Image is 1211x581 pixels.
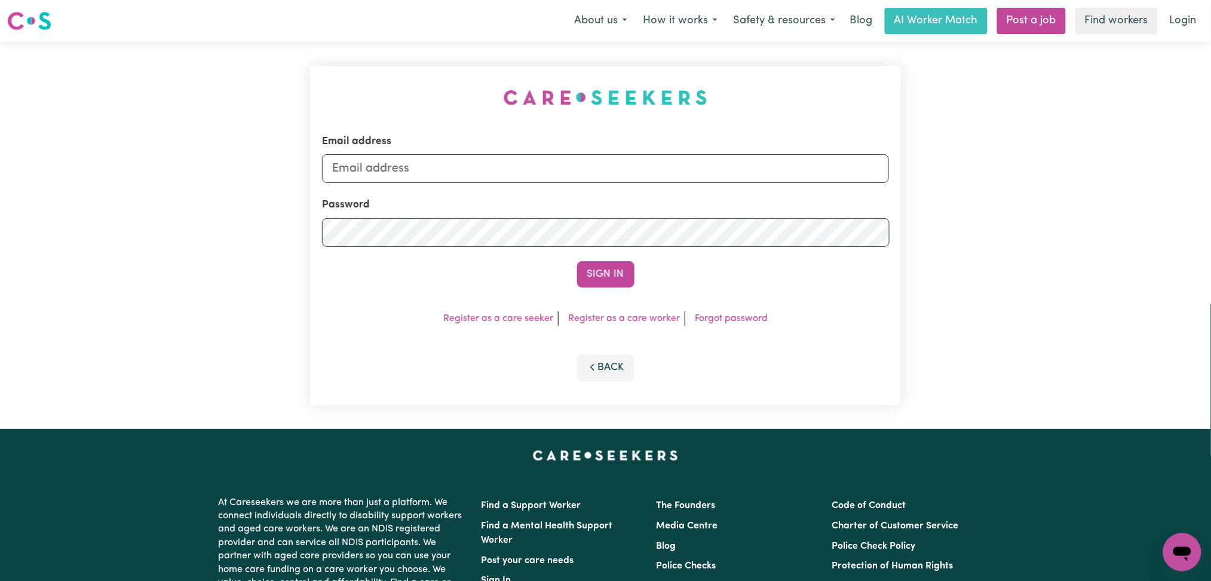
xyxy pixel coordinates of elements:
[885,8,988,34] a: AI Worker Match
[482,521,613,545] a: Find a Mental Health Support Worker
[725,8,843,33] button: Safety & resources
[322,134,391,149] label: Email address
[1163,8,1204,34] a: Login
[566,8,635,33] button: About us
[322,197,370,213] label: Password
[443,314,553,323] a: Register as a care seeker
[843,8,880,34] a: Blog
[577,261,634,288] button: Sign In
[657,542,676,551] a: Blog
[568,314,680,323] a: Register as a care worker
[832,521,958,531] a: Charter of Customer Service
[7,10,51,32] img: Careseekers logo
[657,521,718,531] a: Media Centre
[695,314,768,323] a: Forgot password
[7,7,51,35] a: Careseekers logo
[577,354,634,381] button: Back
[322,154,890,183] input: Email address
[533,451,678,460] a: Careseekers home page
[1163,533,1201,571] iframe: Button to launch messaging window
[482,501,581,510] a: Find a Support Worker
[1075,8,1158,34] a: Find workers
[657,561,716,571] a: Police Checks
[997,8,1066,34] a: Post a job
[657,501,716,510] a: The Founders
[482,556,574,565] a: Post your care needs
[635,8,725,33] button: How it works
[832,561,953,571] a: Protection of Human Rights
[832,542,915,551] a: Police Check Policy
[832,501,906,510] a: Code of Conduct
